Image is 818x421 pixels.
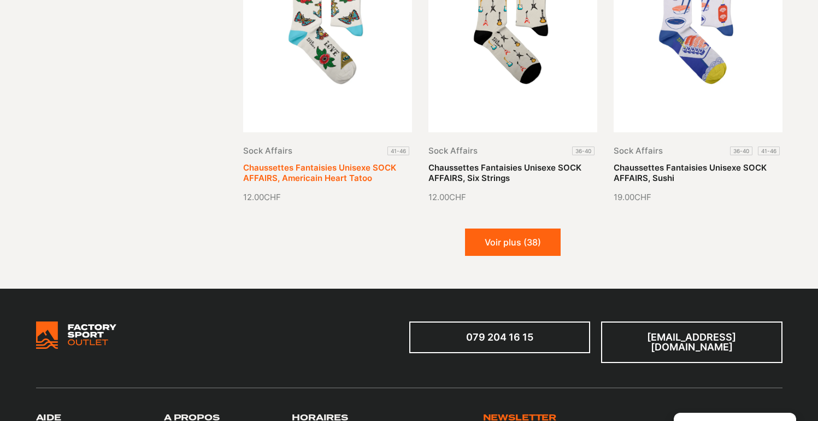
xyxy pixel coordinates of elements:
button: Voir plus (38) [465,229,561,256]
a: Chaussettes Fantaisies Unisexe SOCK AFFAIRS, Sushi [614,162,767,184]
a: [EMAIL_ADDRESS][DOMAIN_NAME] [601,321,782,363]
img: Bricks Woocommerce Starter [36,321,116,349]
a: Chaussettes Fantaisies Unisexe SOCK AFFAIRS, Six Strings [428,162,581,184]
a: Chaussettes Fantaisies Unisexe SOCK AFFAIRS, Americain Heart Tatoo [243,162,396,184]
a: 079 204 16 15 [409,321,591,353]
